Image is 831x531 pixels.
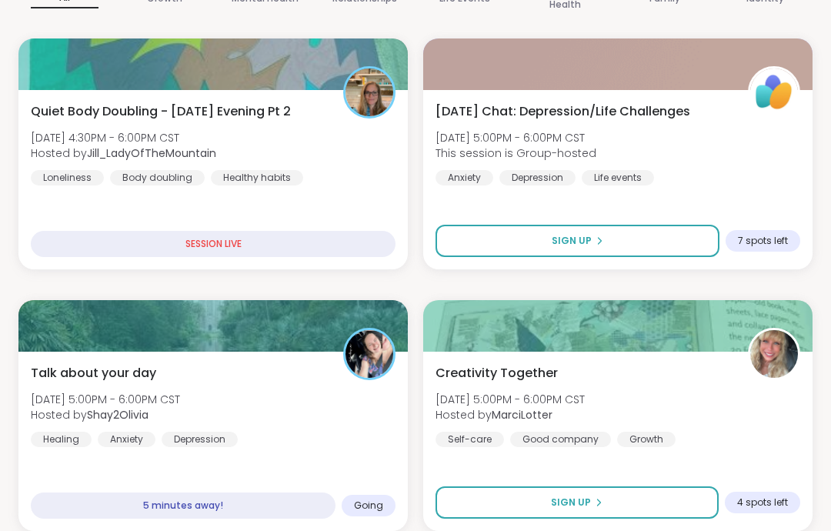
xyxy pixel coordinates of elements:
span: Creativity Together [436,364,558,382]
span: 7 spots left [738,235,788,247]
span: Hosted by [436,407,585,422]
button: Sign Up [436,225,719,257]
div: Healing [31,432,92,447]
div: Good company [510,432,611,447]
span: Talk about your day [31,364,156,382]
div: Self-care [436,432,504,447]
div: 5 minutes away! [31,493,335,519]
span: [DATE] 5:00PM - 6:00PM CST [436,130,596,145]
div: Healthy habits [211,170,303,185]
span: Hosted by [31,407,180,422]
img: ShareWell [750,68,798,116]
div: Growth [617,432,676,447]
span: This session is Group-hosted [436,145,596,161]
img: Shay2Olivia [345,330,393,378]
span: Sign Up [551,496,591,509]
b: MarciLotter [492,407,552,422]
span: [DATE] 5:00PM - 6:00PM CST [436,392,585,407]
span: 4 spots left [737,496,788,509]
div: Loneliness [31,170,104,185]
div: Depression [499,170,576,185]
span: Sign Up [552,234,592,248]
b: Shay2Olivia [87,407,149,422]
div: Anxiety [98,432,155,447]
div: Anxiety [436,170,493,185]
span: [DATE] 5:00PM - 6:00PM CST [31,392,180,407]
img: Jill_LadyOfTheMountain [345,68,393,116]
span: [DATE] 4:30PM - 6:00PM CST [31,130,216,145]
b: Jill_LadyOfTheMountain [87,145,216,161]
button: Sign Up [436,486,719,519]
div: Body doubling [110,170,205,185]
span: Going [354,499,383,512]
span: [DATE] Chat: Depression/Life Challenges [436,102,690,121]
div: Depression [162,432,238,447]
div: SESSION LIVE [31,231,395,257]
span: Hosted by [31,145,216,161]
span: Quiet Body Doubling - [DATE] Evening Pt 2 [31,102,291,121]
img: MarciLotter [750,330,798,378]
div: Life events [582,170,654,185]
